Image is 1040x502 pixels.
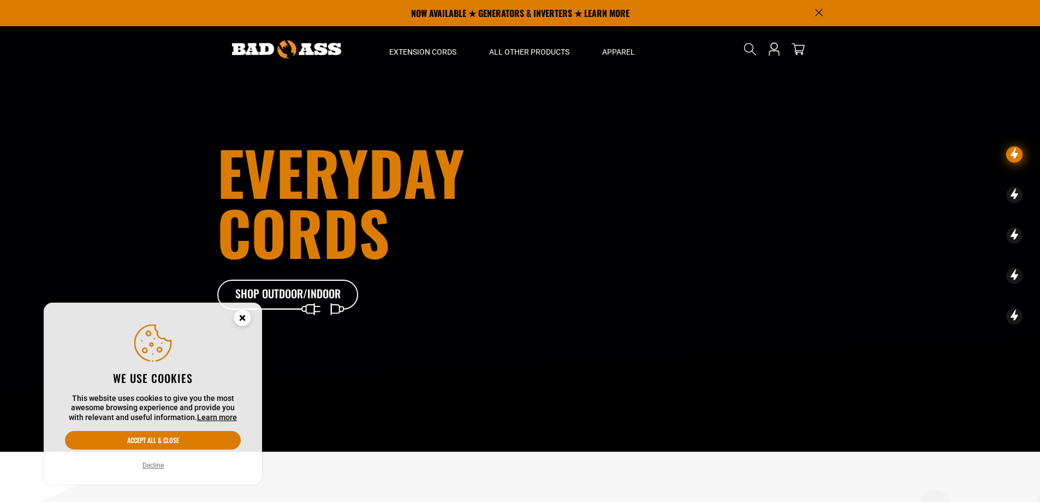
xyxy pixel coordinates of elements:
[65,431,241,450] button: Accept all & close
[65,394,241,423] p: This website uses cookies to give you the most awesome browsing experience and provide you with r...
[217,142,581,262] h1: Everyday cords
[473,26,586,72] summary: All Other Products
[232,40,341,58] img: Bad Ass Extension Cords
[586,26,651,72] summary: Apparel
[197,413,237,422] a: Learn more
[389,47,456,57] span: Extension Cords
[373,26,473,72] summary: Extension Cords
[217,280,359,310] a: Shop Outdoor/Indoor
[65,371,241,385] h2: We use cookies
[602,47,635,57] span: Apparel
[139,460,167,471] button: Decline
[489,47,569,57] span: All Other Products
[44,303,262,485] aside: Cookie Consent
[741,40,759,58] summary: Search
